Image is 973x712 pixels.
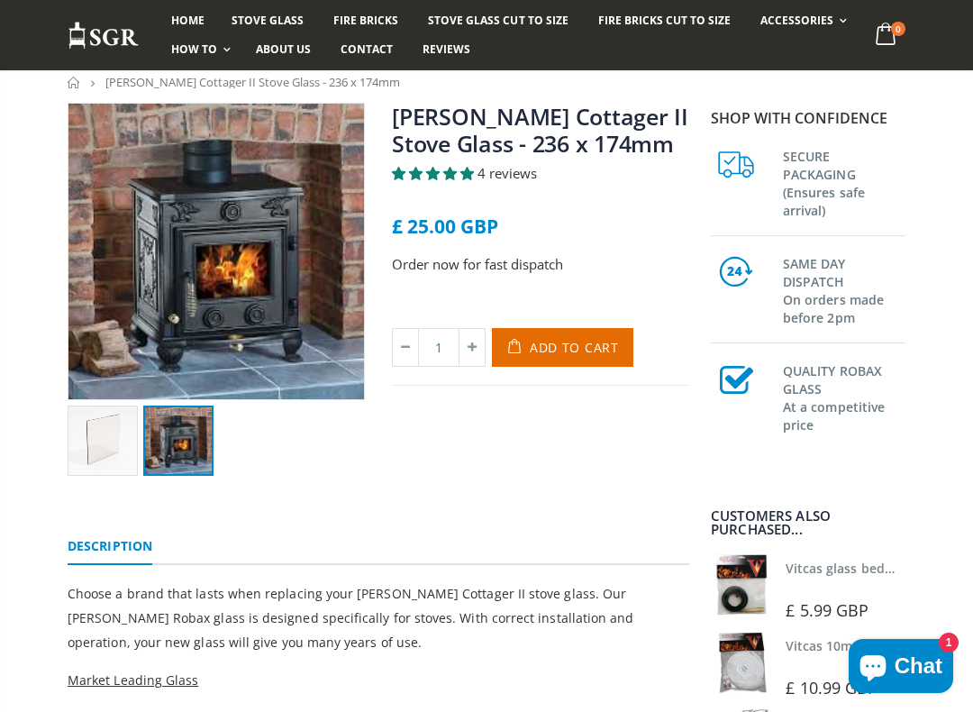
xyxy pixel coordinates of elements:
[327,35,406,64] a: Contact
[68,671,198,689] span: Market Leading Glass
[68,77,81,88] a: Home
[843,639,959,698] inbox-online-store-chat: Shopify online store chat
[786,599,868,621] span: £ 5.99 GBP
[711,509,905,536] div: Customers also purchased...
[414,6,581,35] a: Stove Glass Cut To Size
[143,406,214,476] img: Clarke_Cottager_II_150x150.jpg
[158,6,218,35] a: Home
[68,104,364,399] img: Clarke_Cottager_II_800x_crop_center.jpg
[320,6,412,35] a: Fire Bricks
[392,254,689,275] p: Order now for fast dispatch
[409,35,484,64] a: Reviews
[783,359,905,434] h3: QUALITY ROBAX GLASS At a competitive price
[333,13,398,28] span: Fire Bricks
[158,35,240,64] a: How To
[392,101,688,159] a: [PERSON_NAME] Cottager II Stove Glass - 236 x 174mm
[68,21,140,50] img: Stove Glass Replacement
[392,214,498,239] span: £ 25.00 GBP
[256,41,311,57] span: About us
[711,632,772,693] img: Vitcas white rope, glue and gloves kit 10mm
[68,585,633,651] span: Choose a brand that lasts when replacing your [PERSON_NAME] Cottager II stove glass. Our [PERSON_...
[711,554,772,616] img: Vitcas stove glass bedding in tape
[68,529,152,565] a: Description
[530,339,619,356] span: Add to Cart
[477,164,537,182] span: 4 reviews
[783,251,905,327] h3: SAME DAY DISPATCH On orders made before 2pm
[242,35,324,64] a: About us
[711,107,905,129] p: Shop with confidence
[428,13,568,28] span: Stove Glass Cut To Size
[68,406,138,476] img: squarestoveglass_fbbacaaf-5ed1-4cfe-b4be-790811db4a5f_150x150.webp
[218,6,317,35] a: Stove Glass
[423,41,470,57] span: Reviews
[171,41,217,57] span: How To
[783,144,905,220] h3: SECURE PACKAGING (Ensures safe arrival)
[171,13,205,28] span: Home
[232,13,304,28] span: Stove Glass
[868,18,905,53] a: 0
[105,74,400,90] span: [PERSON_NAME] Cottager II Stove Glass - 236 x 174mm
[891,22,905,36] span: 0
[747,6,856,35] a: Accessories
[492,328,633,367] button: Add to Cart
[760,13,833,28] span: Accessories
[585,6,744,35] a: Fire Bricks Cut To Size
[786,677,878,698] span: £ 10.99 GBP
[598,13,731,28] span: Fire Bricks Cut To Size
[341,41,393,57] span: Contact
[392,164,477,182] span: 5.00 stars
